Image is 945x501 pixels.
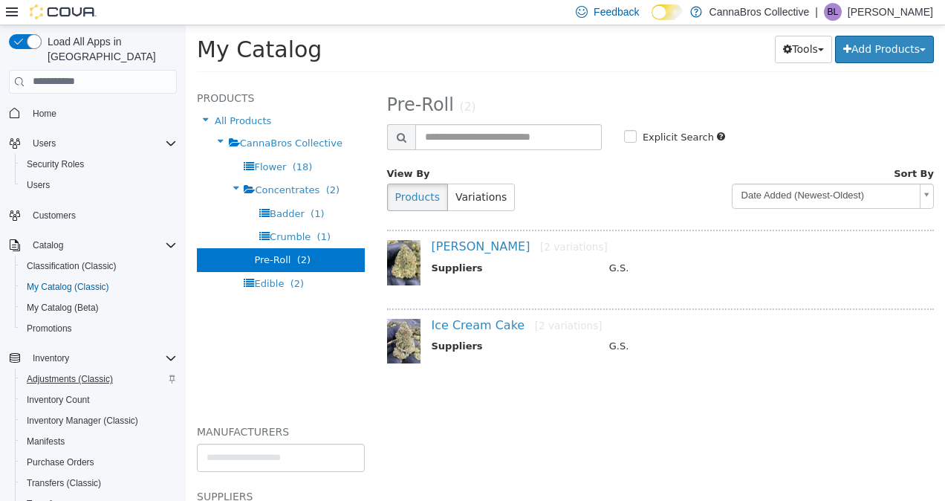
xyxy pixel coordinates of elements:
div: Bryan LaPiana [824,3,842,21]
a: Purchase Orders [21,453,100,471]
span: Adjustments (Classic) [27,373,113,385]
span: CannaBros Collective [54,112,157,123]
span: Adjustments (Classic) [21,370,177,388]
a: My Catalog (Beta) [21,299,105,317]
span: Customers [33,210,76,222]
a: Home [27,105,62,123]
span: (2) [111,229,125,240]
button: My Catalog (Beta) [15,297,183,318]
span: (1) [131,206,145,217]
a: Date Added (Newest-Oldest) [546,158,748,184]
button: Promotions [15,318,183,339]
button: Inventory Count [15,390,183,410]
span: Promotions [21,320,177,337]
button: Adjustments (Classic) [15,369,183,390]
img: 150 [201,294,235,338]
h5: Products [11,64,179,82]
span: Load All Apps in [GEOGRAPHIC_DATA] [42,34,177,64]
button: Users [27,135,62,152]
span: My Catalog (Classic) [27,281,109,293]
span: Home [33,108,56,120]
span: (2) [105,253,118,264]
a: Security Roles [21,155,90,173]
span: Transfers (Classic) [21,474,177,492]
button: Manifests [15,431,183,452]
a: [PERSON_NAME][2 variations] [246,214,422,228]
span: Inventory Count [27,394,90,406]
span: Security Roles [27,158,84,170]
button: Customers [3,204,183,226]
span: Classification (Classic) [27,260,117,272]
span: Purchase Orders [27,456,94,468]
span: Classification (Classic) [21,257,177,275]
span: Inventory [33,352,69,364]
a: Inventory Manager (Classic) [21,412,144,430]
a: Classification (Classic) [21,257,123,275]
button: Tools [589,10,646,38]
span: Sort By [708,143,748,154]
span: Inventory Manager (Classic) [21,412,177,430]
button: Home [3,103,183,124]
span: Concentrates [69,159,134,170]
button: My Catalog (Classic) [15,277,183,297]
a: My Catalog (Classic) [21,278,115,296]
a: Adjustments (Classic) [21,370,119,388]
button: Security Roles [15,154,183,175]
button: Products [201,158,262,186]
span: Inventory Count [21,391,177,409]
small: (2) [274,75,290,88]
span: (2) [140,159,154,170]
p: | [815,3,818,21]
span: Pre-Roll [201,69,268,90]
span: Customers [27,206,177,224]
td: G.S. [412,314,745,332]
span: My Catalog (Classic) [21,278,177,296]
span: Badder [84,183,119,194]
button: Transfers (Classic) [15,473,183,494]
span: Users [27,135,177,152]
span: All Products [29,90,85,101]
small: [2 variations] [349,294,417,306]
span: Catalog [27,236,177,254]
button: Inventory Manager (Classic) [15,410,183,431]
span: My Catalog (Beta) [27,302,99,314]
span: BL [828,3,839,21]
span: Inventory Manager (Classic) [27,415,138,427]
img: Cova [30,4,97,19]
h5: Suppliers [11,462,179,480]
button: Users [3,133,183,154]
small: [2 variations] [354,216,422,227]
a: Users [21,176,56,194]
span: Users [27,179,50,191]
span: Users [33,138,56,149]
span: My Catalog [11,11,136,37]
span: Promotions [27,323,72,334]
button: Inventory [27,349,75,367]
td: G.S. [412,236,745,254]
button: Catalog [27,236,69,254]
a: Transfers (Classic) [21,474,107,492]
span: Date Added (Newest-Oldest) [547,159,728,182]
span: Users [21,176,177,194]
span: Pre-Roll [68,229,105,240]
button: Add Products [649,10,748,38]
span: Crumble [84,206,125,217]
span: Catalog [33,239,63,251]
button: Variations [262,158,329,186]
button: Users [15,175,183,195]
span: Feedback [594,4,639,19]
span: Manifests [27,436,65,447]
span: Home [27,104,177,123]
button: Catalog [3,235,183,256]
p: CannaBros Collective [709,3,810,21]
span: (1) [125,183,138,194]
span: Security Roles [21,155,177,173]
span: Inventory [27,349,177,367]
span: My Catalog (Beta) [21,299,177,317]
input: Dark Mode [652,4,683,20]
span: Transfers (Classic) [27,477,101,489]
span: Edible [68,253,98,264]
th: Suppliers [246,314,412,332]
span: (18) [107,136,127,147]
